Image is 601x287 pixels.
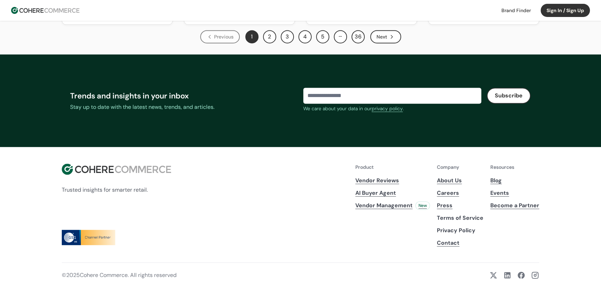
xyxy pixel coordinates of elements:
p: Privacy Policy [437,226,483,235]
a: Vendor Reviews [355,176,430,185]
button: Page 4 [298,30,312,43]
img: Cohere Logo [11,7,79,14]
a: Events [490,189,539,197]
button: Sign In / Sign Up [541,4,590,17]
div: … [334,30,347,43]
img: Cohere Logo [62,164,171,175]
button: Prev [200,30,240,43]
button: Subscribe [487,88,531,104]
a: Vendor ManagementNew [355,201,430,210]
p: Product [355,164,430,171]
a: Become a Partner [490,201,539,210]
a: Blog [490,176,539,185]
div: Stay up to date with the latest news, trends, and articles. [70,103,298,111]
p: Company [437,164,483,171]
span: . [403,105,404,112]
a: Press [437,201,483,210]
button: Page 3 [281,30,294,43]
div: Trends and insights in your inbox [70,90,298,102]
p: Terms of Service [437,214,483,222]
span: Vendor Management [355,201,413,210]
button: Page 5 [316,30,329,43]
button: Page 1 [245,30,259,43]
button: Page 36 [352,30,365,43]
div: New [415,201,430,210]
a: AI Buyer Agent [355,189,430,197]
div: Previous [200,30,240,43]
a: Careers [437,189,483,197]
a: About Us [437,176,483,185]
p: Resources [490,164,539,171]
p: © 2025 Cohere Commerce. All rights reserved [62,271,177,279]
a: Contact [437,239,483,247]
button: Page 2 [263,30,276,43]
span: We care about your data in our [303,105,372,112]
a: privacy policy [372,105,403,112]
button: Next [370,30,401,43]
p: Trusted insights for smarter retail. [62,186,171,194]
